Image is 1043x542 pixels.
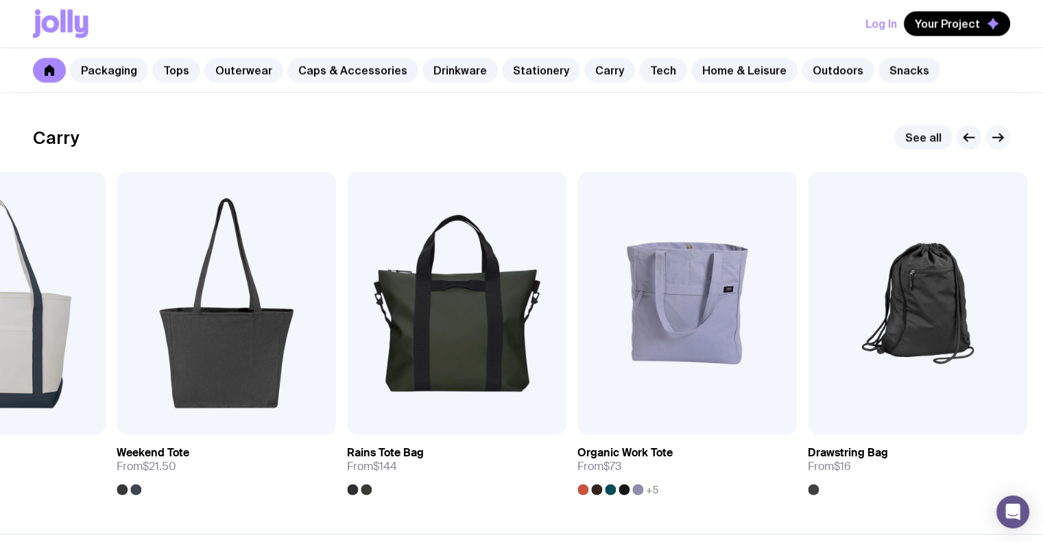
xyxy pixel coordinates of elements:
span: $21.50 [143,459,176,473]
span: From [347,460,397,473]
a: Tops [152,58,200,83]
a: Tech [639,58,687,83]
a: Rains Tote BagFrom$144 [347,435,566,495]
h3: Organic Work Tote [577,446,673,460]
span: +5 [646,484,658,495]
button: Log In [865,12,897,36]
a: See all [894,125,952,150]
h3: Weekend Tote [117,446,189,460]
button: Your Project [904,12,1010,36]
span: $16 [834,459,851,473]
div: Open Intercom Messenger [996,495,1029,528]
span: $73 [603,459,621,473]
a: Carry [584,58,635,83]
span: From [577,460,621,473]
span: From [117,460,176,473]
a: Snacks [878,58,940,83]
a: Organic Work ToteFrom$73+5 [577,435,797,495]
span: $144 [373,459,397,473]
a: Caps & Accessories [287,58,418,83]
span: From [808,460,851,473]
a: Drinkware [422,58,498,83]
a: Outerwear [204,58,283,83]
a: Outdoors [802,58,874,83]
h2: Carry [33,127,80,148]
span: Your Project [915,17,980,31]
a: Stationery [502,58,580,83]
h3: Rains Tote Bag [347,446,424,460]
a: Weekend ToteFrom$21.50 [117,435,336,495]
h3: Drawstring Bag [808,446,888,460]
a: Packaging [70,58,148,83]
a: Drawstring BagFrom$16 [808,435,1027,495]
a: Home & Leisure [691,58,798,83]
